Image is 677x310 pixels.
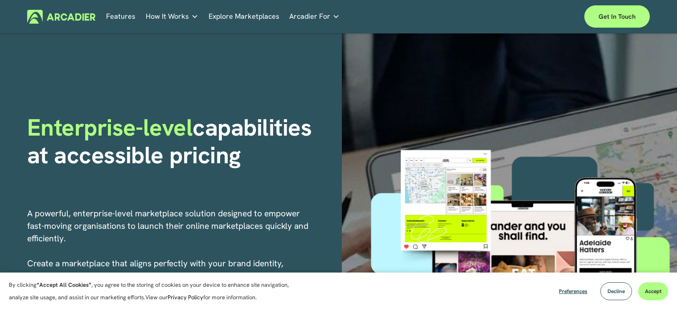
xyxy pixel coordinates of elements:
span: Arcadier For [289,10,330,23]
span: Preferences [559,288,587,295]
span: Decline [607,288,625,295]
a: Explore Marketplaces [209,10,279,24]
button: Preferences [552,282,594,300]
a: folder dropdown [289,10,340,24]
strong: “Accept All Cookies” [37,281,91,289]
p: By clicking , you agree to the storing of cookies on your device to enhance site navigation, anal... [9,279,299,304]
span: How It Works [146,10,189,23]
a: Get in touch [584,5,650,28]
img: Arcadier [27,10,95,24]
a: Features [106,10,135,24]
button: Decline [600,282,632,300]
iframe: Chat Widget [632,267,677,310]
a: Privacy Policy [168,293,203,301]
span: Enterprise-level [27,112,193,143]
a: folder dropdown [146,10,198,24]
strong: capabilities at accessible pricing [27,112,318,170]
